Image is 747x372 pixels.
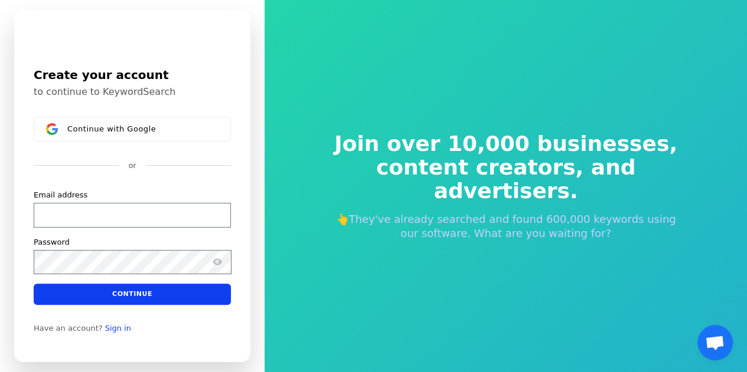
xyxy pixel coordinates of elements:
span: content creators, and advertisers. [327,156,686,203]
p: to continue to KeywordSearch [34,86,231,98]
h1: Create your account [34,66,231,84]
a: Sign in [105,324,131,333]
label: Password [34,237,70,248]
span: Have an account? [34,324,103,333]
span: Continue with Google [67,124,156,134]
p: 👆They've already searched and found 600,000 keywords using our software. What are you waiting for? [327,212,686,241]
label: Email address [34,190,87,200]
a: Open chat [697,325,733,360]
button: Sign in with GoogleContinue with Google [34,117,231,141]
button: Continue [34,284,231,305]
img: Sign in with Google [46,123,58,135]
span: Join over 10,000 businesses, [327,132,686,156]
button: Show password [210,255,224,269]
p: or [128,160,136,171]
